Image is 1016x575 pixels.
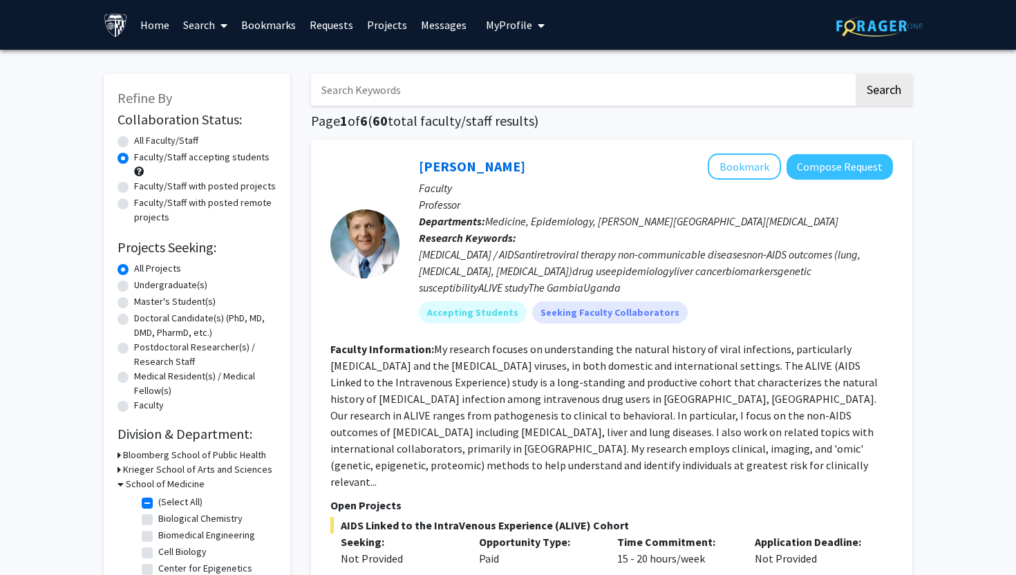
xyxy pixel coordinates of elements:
button: Add Gregory Kirk to Bookmarks [708,153,781,180]
a: Bookmarks [234,1,303,49]
h3: School of Medicine [126,477,205,491]
a: Search [176,1,234,49]
label: Biomedical Engineering [158,528,255,543]
span: 60 [373,112,388,129]
label: Faculty/Staff with posted projects [134,179,276,194]
a: Home [133,1,176,49]
div: Not Provided [341,550,458,567]
h1: Page of ( total faculty/staff results) [311,113,912,129]
div: [MEDICAL_DATA] / AIDSantiretroviral therapy non-communicable diseasesnon-AIDS outcomes (lung, [ME... [419,246,893,296]
span: 6 [360,112,368,129]
label: All Faculty/Staff [134,133,198,148]
input: Search Keywords [311,74,854,106]
fg-read-more: My research focuses on understanding the natural history of viral infections, particularly [MEDIC... [330,342,878,489]
label: Postdoctoral Researcher(s) / Research Staff [134,340,276,369]
img: Johns Hopkins University Logo [104,13,128,37]
div: Paid [469,534,607,567]
p: Professor [419,196,893,213]
span: Refine By [117,89,172,106]
label: All Projects [134,261,181,276]
p: Open Projects [330,497,893,513]
h2: Collaboration Status: [117,111,276,128]
label: Undergraduate(s) [134,278,207,292]
span: AIDS Linked to the IntraVenous Experience (ALIVE) Cohort [330,517,893,534]
b: Research Keywords: [419,231,516,245]
label: Master's Student(s) [134,294,216,309]
p: Opportunity Type: [479,534,596,550]
span: My Profile [486,18,532,32]
div: Not Provided [744,534,883,567]
a: Projects [360,1,414,49]
span: Medicine, Epidemiology, [PERSON_NAME][GEOGRAPHIC_DATA][MEDICAL_DATA] [485,214,838,228]
label: Faculty/Staff accepting students [134,150,270,164]
img: ForagerOne Logo [836,15,923,37]
iframe: Chat [10,513,59,565]
h2: Projects Seeking: [117,239,276,256]
b: Faculty Information: [330,342,434,356]
h3: Bloomberg School of Public Health [123,448,266,462]
a: Messages [414,1,473,49]
label: Faculty/Staff with posted remote projects [134,196,276,225]
b: Departments: [419,214,485,228]
p: Application Deadline: [755,534,872,550]
label: Cell Biology [158,545,207,559]
label: (Select All) [158,495,203,509]
label: Medical Resident(s) / Medical Fellow(s) [134,369,276,398]
a: Requests [303,1,360,49]
label: Doctoral Candidate(s) (PhD, MD, DMD, PharmD, etc.) [134,311,276,340]
label: Faculty [134,398,164,413]
h2: Division & Department: [117,426,276,442]
h3: Krieger School of Arts and Sciences [123,462,272,477]
mat-chip: Accepting Students [419,301,527,323]
button: Compose Request to Gregory Kirk [787,154,893,180]
label: Biological Chemistry [158,511,243,526]
p: Seeking: [341,534,458,550]
p: Time Commitment: [617,534,735,550]
div: 15 - 20 hours/week [607,534,745,567]
a: [PERSON_NAME] [419,158,525,175]
span: 1 [340,112,348,129]
button: Search [856,74,912,106]
p: Faculty [419,180,893,196]
mat-chip: Seeking Faculty Collaborators [532,301,688,323]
